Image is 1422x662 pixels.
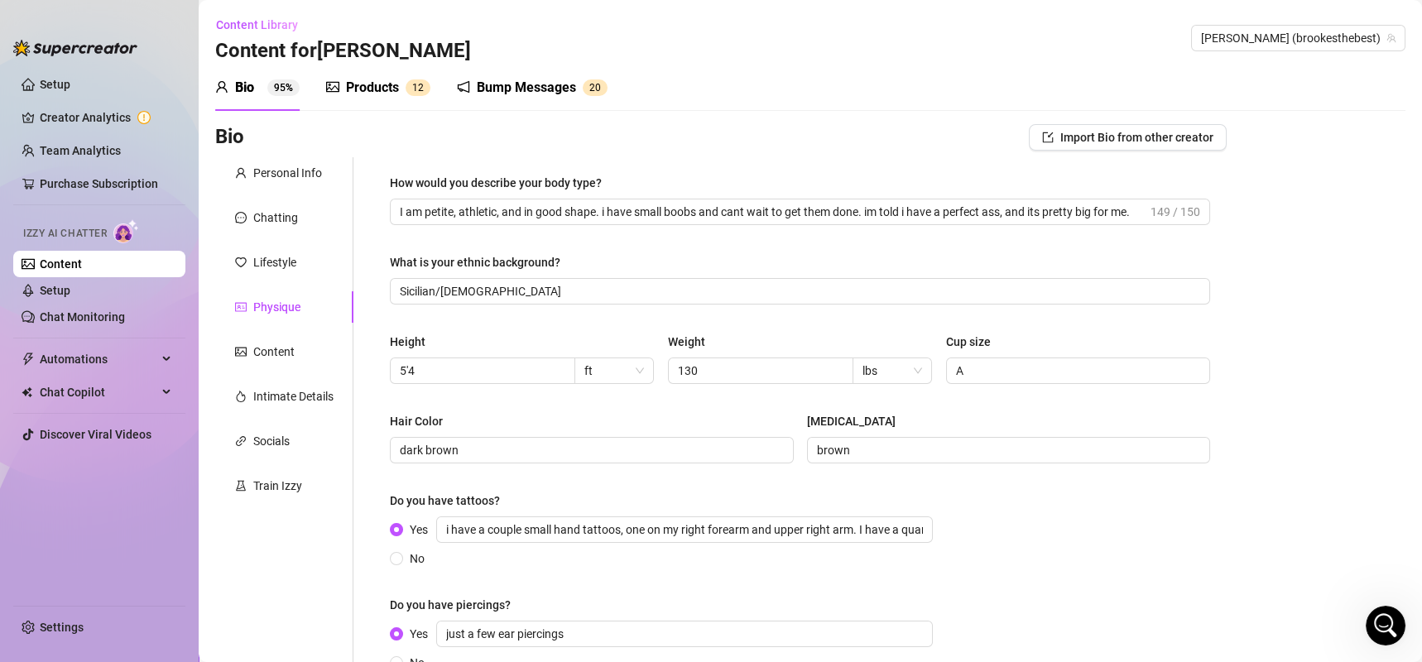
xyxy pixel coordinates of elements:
[291,7,320,36] div: Close
[390,253,572,271] label: What is your ethnic background?
[595,82,601,94] span: 0
[1201,26,1396,50] span: Brooke (brookesthebest)
[40,310,125,324] a: Chat Monitoring
[862,358,922,383] span: lbs
[253,432,290,450] div: Socials
[390,412,443,430] div: Hair Color
[14,484,317,529] textarea: Message…
[253,209,298,227] div: Chatting
[390,492,512,510] label: Do you have tattoos?
[40,257,82,271] a: Content
[60,237,318,290] div: Ok thanks! I’d like to update those things before I turm her online.
[235,435,247,447] span: link
[11,7,42,38] button: go back
[26,313,258,345] div: Sounds perfect! Please let us know if you need assistance with that
[326,80,339,94] span: picture
[817,441,1198,459] input: Eye Color
[215,12,311,38] button: Content Library
[400,203,1147,221] input: How would you describe your body type?
[113,219,139,243] img: AI Chatter
[47,9,74,36] img: Profile image for Ella
[26,165,258,214] div: Feel free to share any feedback as you start using it — we’d love to hear how it’s working for you!
[215,80,228,94] span: user
[235,480,247,492] span: experiment
[1386,33,1396,43] span: team
[418,82,424,94] span: 2
[390,492,500,510] div: Do you have tattoos?
[253,298,300,316] div: Physique
[40,144,121,157] a: Team Analytics
[284,529,310,555] button: Send a message…
[13,40,137,56] img: logo-BBDzfeDw.svg
[390,333,437,351] label: Height
[1042,132,1054,143] span: import
[22,353,35,366] span: thunderbolt
[253,387,334,405] div: Intimate Details
[668,333,705,351] div: Weight
[400,362,562,380] input: Height
[807,412,907,430] label: Eye Color
[477,78,576,98] div: Bump Messages
[26,535,39,549] button: Emoji picker
[13,391,318,538] div: John says…
[216,18,298,31] span: Content Library
[40,621,84,634] a: Settings
[406,79,430,96] sup: 12
[946,333,1002,351] label: Cup size
[40,104,172,131] a: Creator Analytics exclamation-circle
[956,362,1198,380] input: Cup size
[390,596,511,614] div: Do you have piercings?
[13,368,318,391] div: [DATE]
[60,391,318,525] div: I have a question…[PERSON_NAME] has been talking to people about meeting up or making plans to me...
[253,164,322,182] div: Personal Info
[807,412,896,430] div: [MEDICAL_DATA]
[13,303,271,355] div: Sounds perfect! Please let us know if you need assistance with that
[259,7,291,38] button: Home
[390,412,454,430] label: Hair Color
[73,425,305,490] div: [PERSON_NAME] has been talking to people about meeting up or making plans to meet up. How do I te...
[253,477,302,495] div: Train Izzy
[13,237,318,303] div: John says…
[346,78,399,98] div: Products
[589,82,595,94] span: 2
[400,282,1197,300] input: What is your ethnic background?
[73,401,305,417] div: I have a question…
[80,16,188,28] h1: [PERSON_NAME]
[235,167,247,179] span: user
[253,253,296,271] div: Lifestyle
[412,82,418,94] span: 1
[678,362,840,380] input: Weight
[946,333,991,351] div: Cup size
[215,124,244,151] h3: Bio
[403,621,939,647] span: Yes
[235,301,247,313] span: idcard
[40,379,157,405] span: Chat Copilot
[436,621,933,647] input: Yes
[1366,606,1405,645] iframe: Intercom live chat
[40,346,157,372] span: Automations
[1151,203,1200,221] span: 149 / 150
[390,596,522,614] label: Do you have piercings?
[267,79,300,96] sup: 95%
[235,212,247,223] span: message
[40,284,70,297] a: Setup
[26,27,258,157] div: There are several missing fields in your creator bio — especially under the Lifestyle and Intimat...
[23,226,107,242] span: Izzy AI Chatter
[403,549,431,568] span: No
[390,253,560,271] div: What is your ethnic background?
[235,346,247,357] span: picture
[1060,131,1213,144] span: Import Bio from other creator
[403,516,939,543] span: Yes
[235,391,247,402] span: fire
[40,177,158,190] a: Purchase Subscription
[40,78,70,91] a: Setup
[73,247,305,280] div: Ok thanks! I’d like to update those things before I turm her online.
[40,428,151,441] a: Discover Viral Videos
[400,441,781,459] input: Hair Color
[390,174,613,192] label: How would you describe your body type?
[13,303,318,368] div: Giselle says…
[390,333,425,351] div: Height
[668,333,717,351] label: Weight
[457,80,470,94] span: notification
[583,79,608,96] sup: 20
